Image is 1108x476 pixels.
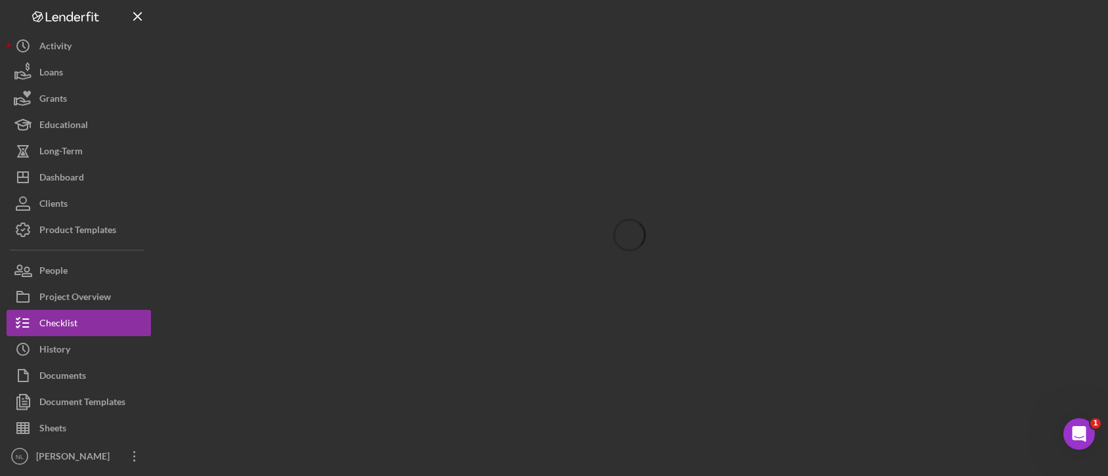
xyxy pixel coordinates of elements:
div: Loans [39,59,63,89]
button: Document Templates [7,389,151,415]
div: Long-Term [39,138,83,167]
button: NL[PERSON_NAME] [7,443,151,469]
button: Clients [7,190,151,217]
button: Grants [7,85,151,112]
div: Document Templates [39,389,125,418]
button: Dashboard [7,164,151,190]
span: 1 [1090,418,1101,429]
button: Sheets [7,415,151,441]
button: Project Overview [7,284,151,310]
text: NL [16,453,24,460]
div: Dashboard [39,164,84,194]
div: People [39,257,68,287]
button: History [7,336,151,362]
div: Activity [39,33,72,62]
button: Checklist [7,310,151,336]
div: Clients [39,190,68,220]
div: Checklist [39,310,77,339]
div: History [39,336,70,366]
div: Documents [39,362,86,392]
div: Educational [39,112,88,141]
div: [PERSON_NAME] [33,443,118,473]
button: Product Templates [7,217,151,243]
button: Educational [7,112,151,138]
button: Activity [7,33,151,59]
div: Sheets [39,415,66,444]
div: Project Overview [39,284,111,313]
button: People [7,257,151,284]
iframe: Intercom live chat [1063,418,1095,450]
div: Grants [39,85,67,115]
div: Product Templates [39,217,116,246]
button: Loans [7,59,151,85]
button: Documents [7,362,151,389]
button: Long-Term [7,138,151,164]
